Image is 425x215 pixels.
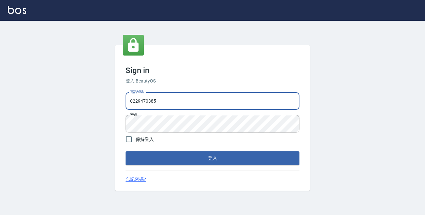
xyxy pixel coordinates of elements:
[126,176,146,183] a: 忘記密碼?
[126,66,299,75] h3: Sign in
[130,89,144,94] label: 電話號碼
[136,136,154,143] span: 保持登入
[130,112,137,117] label: 密碼
[126,151,299,165] button: 登入
[8,6,26,14] img: Logo
[126,78,299,84] h6: 登入 BeautyOS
